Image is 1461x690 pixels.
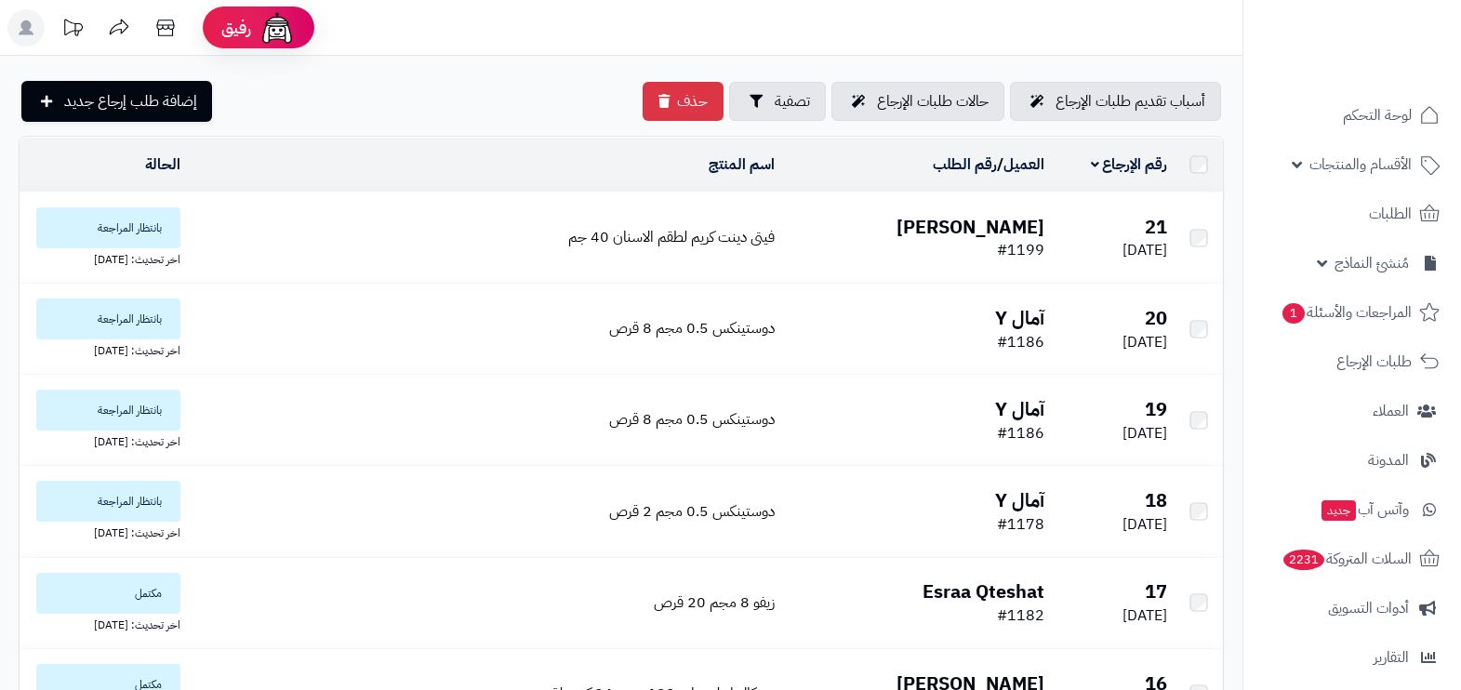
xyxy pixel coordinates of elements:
[1309,152,1412,178] span: الأقسام والمنتجات
[609,500,775,523] a: دوستينكس 0.5 مجم 2 قرص
[1255,339,1450,384] a: طلبات الإرجاع
[1281,299,1412,325] span: المراجعات والأسئلة
[36,207,180,248] span: بانتظار المراجعة
[1003,153,1044,176] a: العميل
[1255,93,1450,138] a: لوحة التحكم
[1368,447,1409,473] span: المدونة
[1369,201,1412,227] span: الطلبات
[27,522,180,541] div: اخر تحديث: [DATE]
[1122,513,1167,536] span: [DATE]
[923,577,1044,605] b: Esraa Qteshat
[1122,239,1167,261] span: [DATE]
[677,90,708,113] span: حذف
[49,9,96,51] a: تحديثات المنصة
[1122,331,1167,353] span: [DATE]
[997,604,1044,627] span: #1182
[1255,586,1450,630] a: أدوات التسويق
[1255,290,1450,335] a: المراجعات والأسئلة1
[997,239,1044,261] span: #1199
[27,431,180,450] div: اخر تحديث: [DATE]
[1122,422,1167,445] span: [DATE]
[1145,486,1167,514] b: 18
[1145,577,1167,605] b: 17
[1336,349,1412,375] span: طلبات الإرجاع
[1374,644,1409,670] span: التقارير
[877,90,989,113] span: حالات طلبات الإرجاع
[1255,635,1450,680] a: التقارير
[831,82,1004,121] a: حالات طلبات الإرجاع
[643,82,724,121] button: حذف
[729,82,826,121] button: تصفية
[609,317,775,339] a: دوستينكس 0.5 مجم 8 قرص
[221,17,251,39] span: رفيق
[609,408,775,431] a: دوستينكس 0.5 مجم 8 قرص
[997,422,1044,445] span: #1186
[997,331,1044,353] span: #1186
[995,304,1044,332] b: آمال Y
[36,481,180,522] span: بانتظار المراجعة
[1282,550,1324,571] span: 2231
[1335,250,1409,276] span: مُنشئ النماذج
[145,153,180,176] a: الحالة
[1145,304,1167,332] b: 20
[1373,398,1409,424] span: العملاء
[36,573,180,614] span: مكتمل
[1343,102,1412,128] span: لوحة التحكم
[1091,153,1168,176] a: رقم الإرجاع
[997,513,1044,536] span: #1178
[1320,497,1409,523] span: وآتس آب
[259,9,296,46] img: ai-face.png
[782,138,1052,192] td: /
[1255,537,1450,581] a: السلات المتروكة2231
[1056,90,1205,113] span: أسباب تقديم طلبات الإرجاع
[64,90,197,113] span: إضافة طلب إرجاع جديد
[995,486,1044,514] b: آمال Y
[1328,595,1409,621] span: أدوات التسويق
[27,248,180,268] div: اخر تحديث: [DATE]
[36,390,180,431] span: بانتظار المراجعة
[1255,438,1450,483] a: المدونة
[27,614,180,633] div: اخر تحديث: [DATE]
[775,90,810,113] span: تصفية
[1145,395,1167,423] b: 19
[1322,500,1356,521] span: جديد
[21,81,212,122] a: إضافة طلب إرجاع جديد
[1282,546,1412,572] span: السلات المتروكة
[933,153,997,176] a: رقم الطلب
[1010,82,1221,121] a: أسباب تقديم طلبات الإرجاع
[654,591,775,614] a: زيفو 8 مجم 20 قرص
[995,395,1044,423] b: آمال Y
[1255,487,1450,532] a: وآتس آبجديد
[1255,192,1450,236] a: الطلبات
[36,299,180,339] span: بانتظار المراجعة
[27,339,180,359] div: اخر تحديث: [DATE]
[1282,303,1306,325] span: 1
[709,153,775,176] a: اسم المنتج
[1255,389,1450,433] a: العملاء
[1122,604,1167,627] span: [DATE]
[568,226,775,248] a: فيتى دينت كريم لطقم الاسنان 40 جم
[1335,43,1443,82] img: logo-2.png
[897,213,1044,241] b: [PERSON_NAME]
[1145,213,1167,241] b: 21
